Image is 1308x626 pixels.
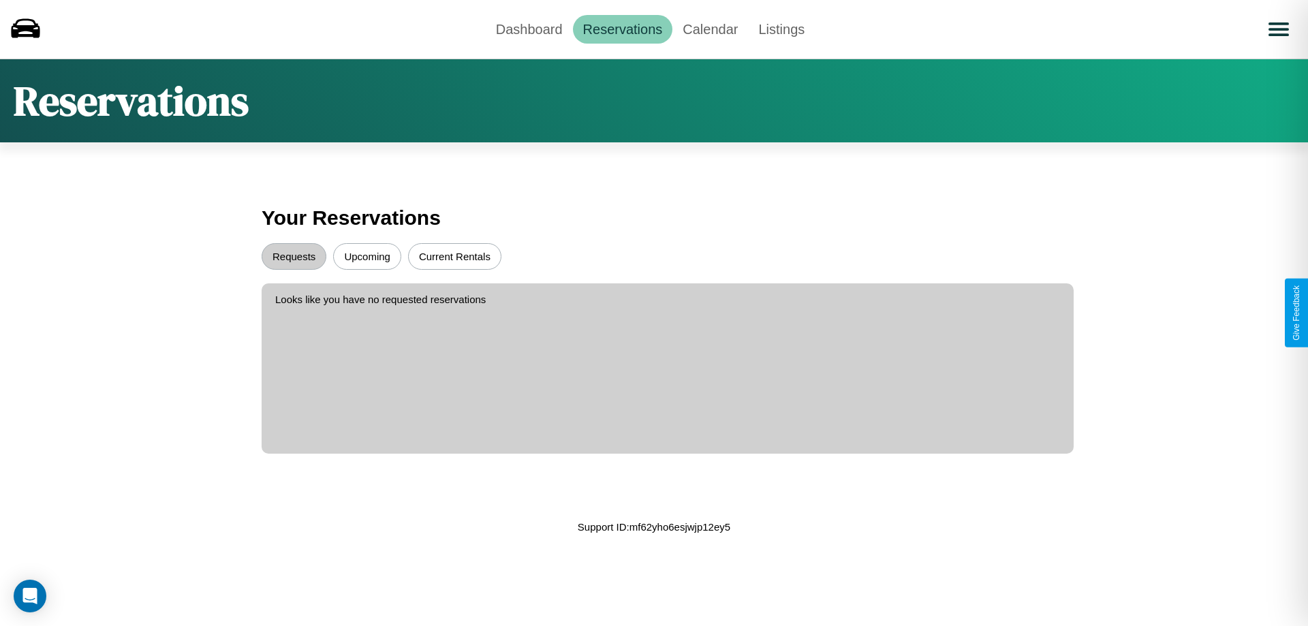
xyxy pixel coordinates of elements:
[408,243,501,270] button: Current Rentals
[486,15,573,44] a: Dashboard
[14,580,46,612] div: Open Intercom Messenger
[333,243,401,270] button: Upcoming
[1292,285,1301,341] div: Give Feedback
[573,15,673,44] a: Reservations
[262,200,1046,236] h3: Your Reservations
[14,73,249,129] h1: Reservations
[1260,10,1298,48] button: Open menu
[578,518,730,536] p: Support ID: mf62yho6esjwjp12ey5
[748,15,815,44] a: Listings
[672,15,748,44] a: Calendar
[275,290,1060,309] p: Looks like you have no requested reservations
[262,243,326,270] button: Requests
